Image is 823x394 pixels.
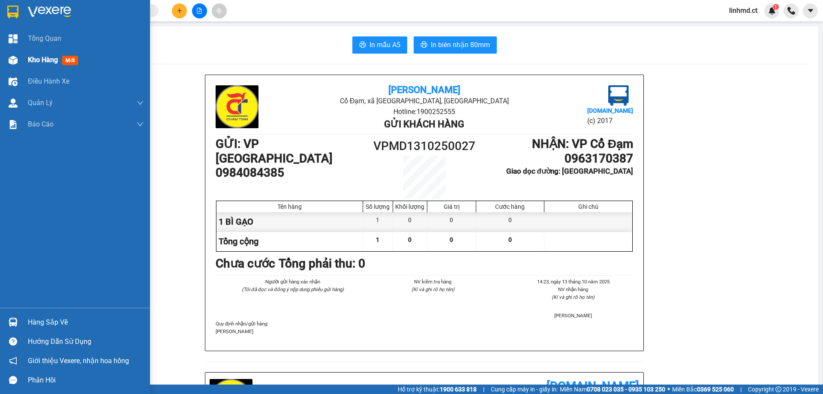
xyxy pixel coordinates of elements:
[430,203,474,210] div: Giá trị
[427,212,476,232] div: 0
[722,5,764,16] span: linhmd.ct
[285,96,563,106] li: Cổ Đạm, xã [GEOGRAPHIC_DATA], [GEOGRAPHIC_DATA]
[547,379,639,393] b: [DOMAIN_NAME]
[216,328,633,335] p: [PERSON_NAME]
[62,56,78,65] span: mới
[514,286,633,293] li: NV nhận hàng
[672,385,734,394] span: Miền Bắc
[177,8,183,14] span: plus
[28,355,129,366] span: Giới thiệu Vexere, nhận hoa hồng
[369,39,400,50] span: In mẫu A5
[28,335,144,348] div: Hướng dẫn sử dụng
[216,85,258,128] img: logo.jpg
[547,203,630,210] div: Ghi chú
[9,318,18,327] img: warehouse-icon
[9,99,18,108] img: warehouse-icon
[393,212,427,232] div: 0
[219,236,258,247] span: Tổng cộng
[476,212,544,232] div: 0
[740,385,742,394] span: |
[9,376,17,384] span: message
[587,115,633,126] li: (c) 2017
[478,203,542,210] div: Cước hàng
[587,386,665,393] strong: 0708 023 035 - 0935 103 250
[787,7,795,15] img: phone-icon
[216,256,275,271] b: Chưa cước
[395,203,425,210] div: Khối lượng
[28,33,61,44] span: Tổng Quan
[477,151,633,166] h1: 0963170387
[80,32,358,42] li: Hotline: 1900252555
[7,6,18,18] img: logo-vxr
[28,76,69,87] span: Điều hành xe
[216,212,363,232] div: 1 BÌ GẠO
[532,137,633,151] b: NHẬN : VP Cổ Đạm
[514,278,633,286] li: 14:23, ngày 13 tháng 10 năm 2025
[285,106,563,117] li: Hotline: 1900252555
[506,167,633,175] b: Giao dọc đường: [GEOGRAPHIC_DATA]
[216,137,333,165] b: GỬI : VP [GEOGRAPHIC_DATA]
[137,99,144,106] span: down
[388,84,460,95] b: [PERSON_NAME]
[440,386,477,393] strong: 1900 633 818
[365,203,390,210] div: Số lượng
[514,312,633,319] li: [PERSON_NAME]
[11,62,128,91] b: GỬI : VP [GEOGRAPHIC_DATA]
[807,7,814,15] span: caret-down
[233,278,352,286] li: Người gửi hàng xác nhận
[9,337,17,346] span: question-circle
[431,39,490,50] span: In biên nhận 80mm
[172,3,187,18] button: plus
[137,121,144,128] span: down
[279,256,365,271] b: Tổng phải thu: 0
[414,36,497,54] button: printerIn biên nhận 80mm
[483,385,484,394] span: |
[491,385,558,394] span: Cung cấp máy in - giấy in:
[28,316,144,329] div: Hàng sắp về
[667,388,670,391] span: ⚪️
[372,137,477,156] h1: VPMD1310250027
[803,3,818,18] button: caret-down
[216,320,633,335] div: Quy định nhận/gửi hàng :
[9,77,18,86] img: warehouse-icon
[80,21,358,32] li: Cổ Đạm, xã [GEOGRAPHIC_DATA], [GEOGRAPHIC_DATA]
[219,203,360,210] div: Tên hàng
[508,236,512,243] span: 0
[196,8,202,14] span: file-add
[773,4,779,10] sup: 1
[9,357,17,365] span: notification
[359,41,366,49] span: printer
[421,41,427,49] span: printer
[352,36,407,54] button: printerIn mẫu A5
[697,386,734,393] strong: 0369 525 060
[552,294,595,300] i: (Kí và ghi rõ họ tên)
[192,3,207,18] button: file-add
[28,97,53,108] span: Quản Lý
[411,286,454,292] i: (Kí và ghi rõ họ tên)
[560,385,665,394] span: Miền Nam
[587,107,633,114] b: [DOMAIN_NAME]
[774,4,777,10] span: 1
[212,3,227,18] button: aim
[9,120,18,129] img: solution-icon
[373,278,493,286] li: NV kiểm tra hàng
[768,7,776,15] img: icon-new-feature
[384,119,464,129] b: Gửi khách hàng
[450,236,453,243] span: 0
[398,385,477,394] span: Hỗ trợ kỹ thuật:
[9,34,18,43] img: dashboard-icon
[28,374,144,387] div: Phản hồi
[376,236,379,243] span: 1
[242,286,344,292] i: (Tôi đã đọc và đồng ý nộp dung phiếu gửi hàng)
[11,11,54,54] img: logo.jpg
[608,85,629,106] img: logo.jpg
[775,386,781,392] span: copyright
[9,56,18,65] img: warehouse-icon
[28,56,58,64] span: Kho hàng
[28,119,54,129] span: Báo cáo
[216,8,222,14] span: aim
[363,212,393,232] div: 1
[408,236,411,243] span: 0
[216,165,372,180] h1: 0984084385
